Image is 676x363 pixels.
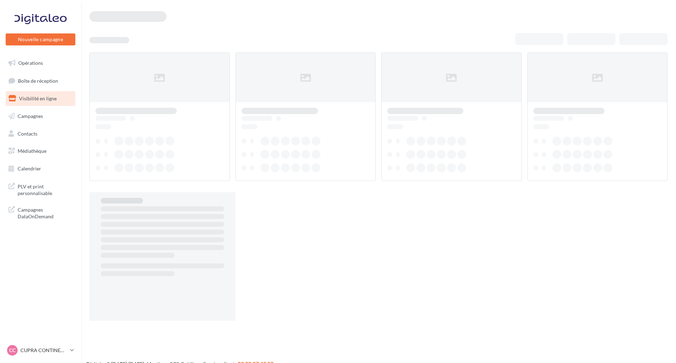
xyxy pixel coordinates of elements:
a: Contacts [4,126,77,141]
span: PLV et print personnalisable [18,182,73,197]
a: Campagnes [4,109,77,124]
p: CUPRA CONTINENTAL [20,347,67,354]
a: Campagnes DataOnDemand [4,202,77,223]
span: Opérations [18,60,43,66]
a: PLV et print personnalisable [4,179,77,200]
span: Boîte de réception [18,77,58,83]
span: Contacts [18,130,37,136]
a: Calendrier [4,161,77,176]
a: Opérations [4,56,77,70]
span: Médiathèque [18,148,46,154]
span: Campagnes DataOnDemand [18,205,73,220]
span: Calendrier [18,165,41,171]
span: Visibilité en ligne [19,95,57,101]
a: Boîte de réception [4,73,77,88]
a: CC CUPRA CONTINENTAL [6,344,75,357]
span: CC [9,347,15,354]
a: Médiathèque [4,144,77,158]
span: Campagnes [18,113,43,119]
button: Nouvelle campagne [6,33,75,45]
a: Visibilité en ligne [4,91,77,106]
